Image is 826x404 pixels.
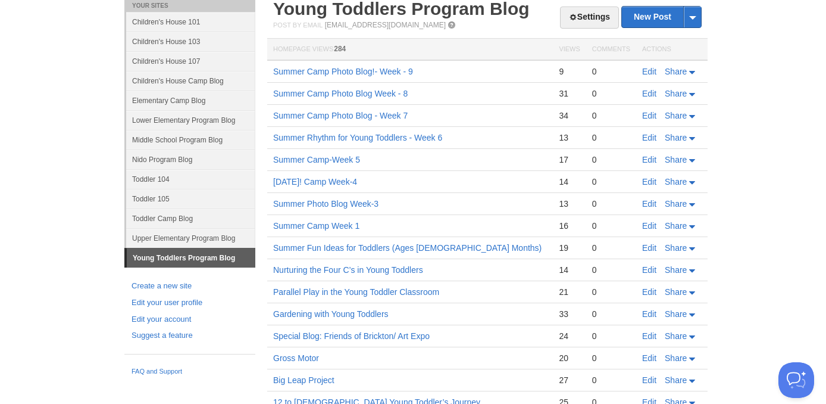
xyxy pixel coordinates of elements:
[127,248,255,268] a: Young Toddlers Program Blog
[592,176,630,187] div: 0
[126,189,255,209] a: Toddler 105
[642,375,656,385] a: Edit
[126,150,255,169] a: Nido Program Blog
[559,198,580,209] div: 13
[132,366,248,377] a: FAQ and Support
[592,265,630,275] div: 0
[778,362,814,398] iframe: Help Scout Beacon - Open
[273,331,430,341] a: Special Blog: Friends of Brickton/ Art Expo
[126,51,255,71] a: Children's House 107
[273,89,408,98] a: Summer Camp Photo Blog Week - 8
[586,39,636,61] th: Comments
[560,7,619,29] a: Settings
[665,353,687,363] span: Share
[642,309,656,319] a: Edit
[126,209,255,228] a: Toddler Camp Blog
[592,309,630,319] div: 0
[126,71,255,91] a: Children's House Camp Blog
[592,110,630,121] div: 0
[559,110,580,121] div: 34
[642,287,656,297] a: Edit
[273,375,334,385] a: Big Leap Project
[665,331,687,341] span: Share
[559,309,580,319] div: 33
[273,133,442,142] a: Summer Rhythm for Young Toddlers - Week 6
[334,45,346,53] span: 284
[559,375,580,386] div: 27
[273,111,408,120] a: Summer Camp Photo Blog - Week 7
[267,39,553,61] th: Homepage Views
[559,154,580,165] div: 17
[559,220,580,231] div: 16
[126,130,255,150] a: Middle School Program Blog
[642,67,656,76] a: Edit
[642,155,656,164] a: Edit
[325,21,446,29] a: [EMAIL_ADDRESS][DOMAIN_NAME]
[665,89,687,98] span: Share
[559,176,580,187] div: 14
[665,287,687,297] span: Share
[642,111,656,120] a: Edit
[642,89,656,98] a: Edit
[642,243,656,253] a: Edit
[273,177,357,187] a: [DATE]! Camp Week-4
[642,133,656,142] a: Edit
[665,155,687,164] span: Share
[592,375,630,386] div: 0
[642,221,656,231] a: Edit
[592,220,630,231] div: 0
[665,265,687,275] span: Share
[273,21,323,29] span: Post by Email
[132,313,248,326] a: Edit your account
[132,280,248,293] a: Create a new site
[665,309,687,319] span: Share
[665,375,687,385] span: Share
[665,243,687,253] span: Share
[559,265,580,275] div: 14
[665,111,687,120] span: Share
[642,199,656,209] a: Edit
[273,199,378,209] a: Summer Photo Blog Week-3
[553,39,586,61] th: Views
[559,66,580,77] div: 9
[132,297,248,309] a: Edit your user profile
[273,265,423,275] a: Nurturing the Four C’s in Young Toddlers
[592,243,630,253] div: 0
[642,353,656,363] a: Edit
[273,243,542,253] a: Summer Fun Ideas for Toddlers (Ages [DEMOGRAPHIC_DATA] Months)
[592,287,630,297] div: 0
[665,67,687,76] span: Share
[636,39,708,61] th: Actions
[622,7,701,27] a: New Post
[559,243,580,253] div: 19
[126,228,255,248] a: Upper Elementary Program Blog
[126,169,255,189] a: Toddler 104
[559,88,580,99] div: 31
[642,265,656,275] a: Edit
[126,91,255,110] a: Elementary Camp Blog
[273,287,439,297] a: Parallel Play in the Young Toddler Classroom
[592,66,630,77] div: 0
[642,331,656,341] a: Edit
[559,287,580,297] div: 21
[592,353,630,363] div: 0
[592,132,630,143] div: 0
[665,133,687,142] span: Share
[126,12,255,32] a: Children's House 101
[592,154,630,165] div: 0
[559,353,580,363] div: 20
[642,177,656,187] a: Edit
[126,32,255,51] a: Children's House 103
[592,198,630,209] div: 0
[559,331,580,341] div: 24
[273,155,360,164] a: Summer Camp-Week 5
[592,331,630,341] div: 0
[273,67,413,76] a: Summer Camp Photo Blog!- Week - 9
[273,353,319,363] a: Gross Motor
[559,132,580,143] div: 13
[665,199,687,209] span: Share
[665,221,687,231] span: Share
[273,309,389,319] a: Gardening with Young Toddlers
[126,110,255,130] a: Lower Elementary Program Blog
[132,330,248,342] a: Suggest a feature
